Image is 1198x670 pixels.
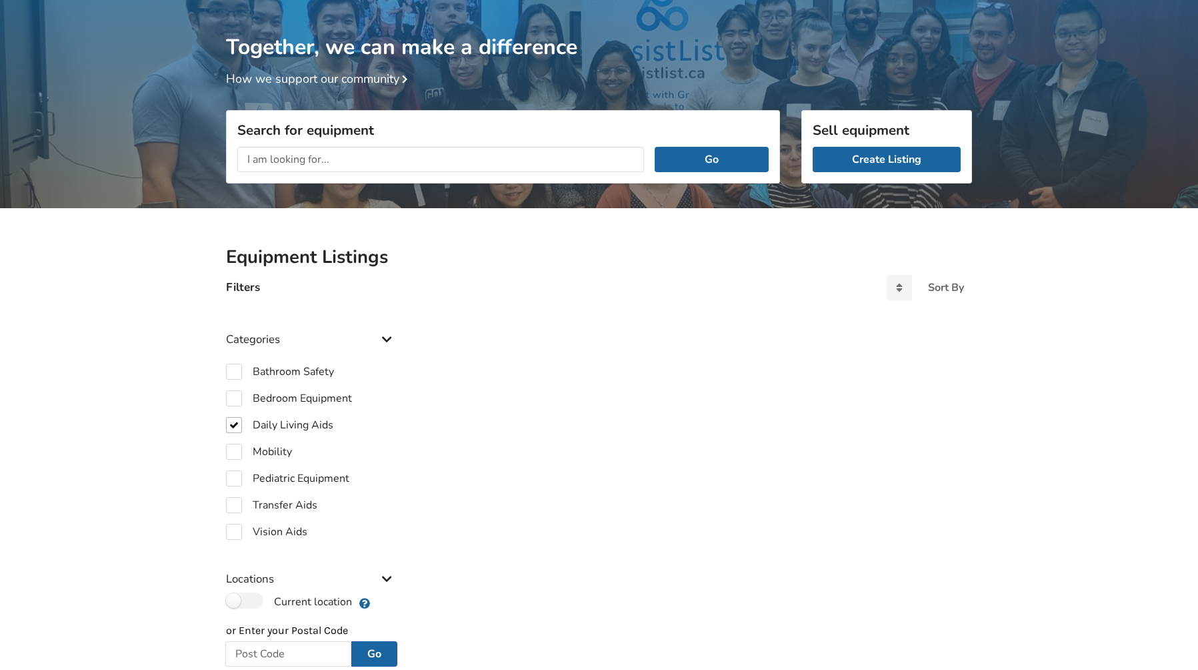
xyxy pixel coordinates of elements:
[226,497,317,513] label: Transfer Aids
[226,545,397,593] div: Locations
[655,147,769,172] button: Go
[226,390,352,406] label: Bedroom Equipment
[225,641,351,667] input: Post Code
[226,280,260,295] h4: Filters
[226,593,352,610] label: Current location
[226,306,397,353] div: Categories
[813,147,961,172] a: Create Listing
[226,71,413,87] a: How we support our community
[237,147,644,172] input: I am looking for...
[226,246,972,269] h2: Equipment Listings
[226,417,333,433] label: Daily Living Aids
[226,444,292,460] label: Mobility
[351,641,397,667] button: Go
[226,623,397,639] p: or Enter your Postal Code
[237,121,769,139] h3: Search for equipment
[226,470,349,486] label: Pediatric Equipment
[813,121,961,139] h3: Sell equipment
[226,524,307,540] label: Vision Aids
[928,282,964,293] div: Sort By
[226,364,334,380] label: Bathroom Safety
